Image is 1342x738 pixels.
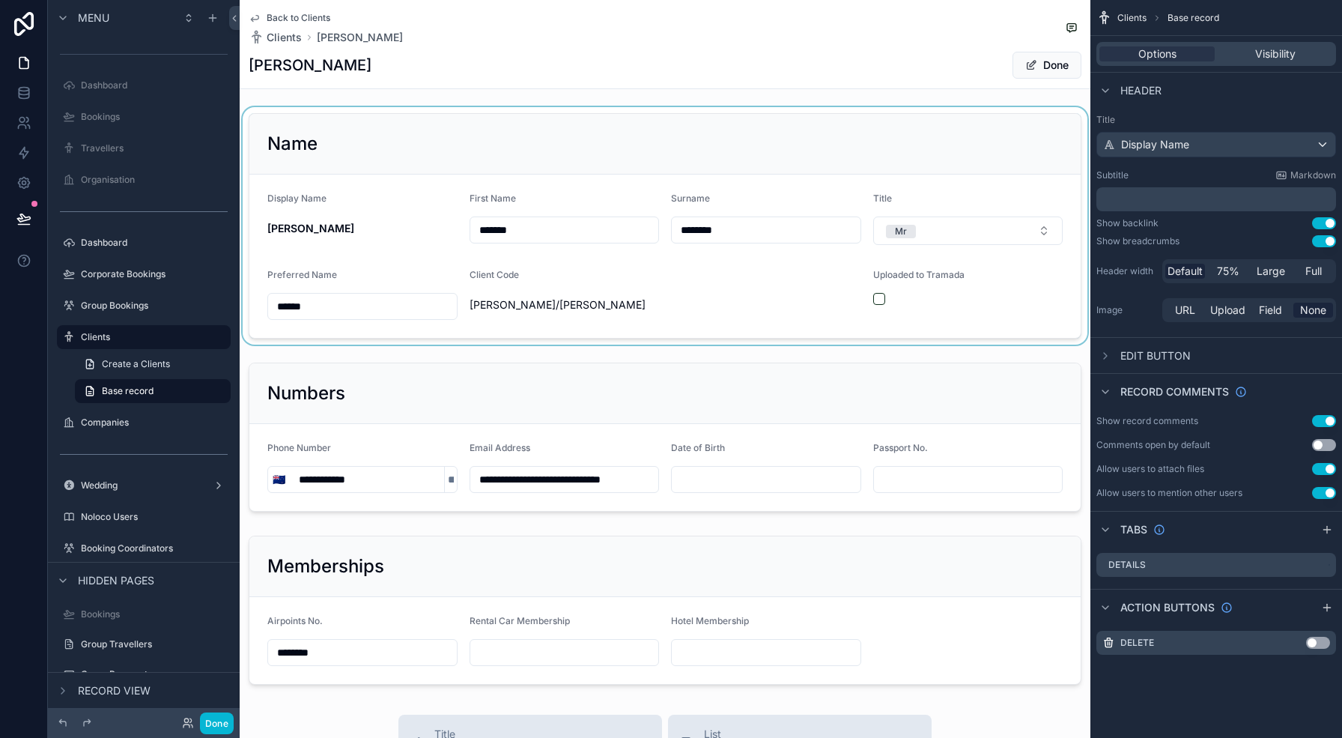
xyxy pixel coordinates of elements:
[81,142,228,154] label: Travellers
[57,474,231,497] a: Wedding
[57,168,231,192] a: Organisation
[1255,46,1296,61] span: Visibility
[1120,600,1215,615] span: Action buttons
[57,411,231,435] a: Companies
[267,30,302,45] span: Clients
[1168,264,1203,279] span: Default
[1096,304,1156,316] label: Image
[57,231,231,255] a: Dashboard
[81,237,228,249] label: Dashboard
[1096,463,1204,475] div: Allow users to attach files
[57,294,231,318] a: Group Bookings
[57,262,231,286] a: Corporate Bookings
[1012,52,1081,79] button: Done
[57,536,231,560] a: Booking Coordinators
[1096,132,1336,157] button: Display Name
[78,573,154,588] span: Hidden pages
[57,505,231,529] a: Noloco Users
[81,300,228,312] label: Group Bookings
[81,331,222,343] label: Clients
[57,325,231,349] a: Clients
[1096,415,1198,427] div: Show record comments
[1168,12,1219,24] span: Base record
[81,174,228,186] label: Organisation
[57,105,231,129] a: Bookings
[1210,303,1245,318] span: Upload
[81,608,228,620] label: Bookings
[1096,217,1159,229] div: Show backlink
[1120,384,1229,399] span: Record comments
[267,12,330,24] span: Back to Clients
[1117,12,1147,24] span: Clients
[1175,303,1195,318] span: URL
[1290,169,1336,181] span: Markdown
[81,480,207,492] label: Wedding
[1120,83,1162,98] span: Header
[102,385,154,397] span: Base record
[1120,348,1191,363] span: Edit button
[1275,169,1336,181] a: Markdown
[81,417,228,429] label: Companies
[1096,439,1210,451] div: Comments open by default
[249,30,302,45] a: Clients
[81,668,228,680] label: Group Payments
[1120,637,1154,649] label: Delete
[81,542,228,554] label: Booking Coordinators
[1305,264,1322,279] span: Full
[78,10,109,25] span: Menu
[81,511,228,523] label: Noloco Users
[57,662,231,686] a: Group Payments
[249,12,330,24] a: Back to Clients
[57,602,231,626] a: Bookings
[1138,46,1176,61] span: Options
[1096,487,1242,499] div: Allow users to mention other users
[57,136,231,160] a: Travellers
[249,55,371,76] h1: [PERSON_NAME]
[75,352,231,376] a: Create a Clients
[1217,264,1239,279] span: 75%
[317,30,403,45] a: [PERSON_NAME]
[1096,187,1336,211] div: scrollable content
[1096,235,1179,247] div: Show breadcrumbs
[1259,303,1282,318] span: Field
[1120,522,1147,537] span: Tabs
[1108,559,1146,571] label: Details
[78,683,151,698] span: Record view
[81,79,228,91] label: Dashboard
[1096,265,1156,277] label: Header width
[81,111,228,123] label: Bookings
[81,638,228,650] label: Group Travellers
[57,73,231,97] a: Dashboard
[81,268,228,280] label: Corporate Bookings
[102,358,170,370] span: Create a Clients
[1257,264,1285,279] span: Large
[1121,137,1189,152] span: Display Name
[1096,114,1336,126] label: Title
[1096,169,1129,181] label: Subtitle
[200,713,234,734] button: Done
[75,379,231,403] a: Base record
[1300,303,1326,318] span: None
[57,632,231,656] a: Group Travellers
